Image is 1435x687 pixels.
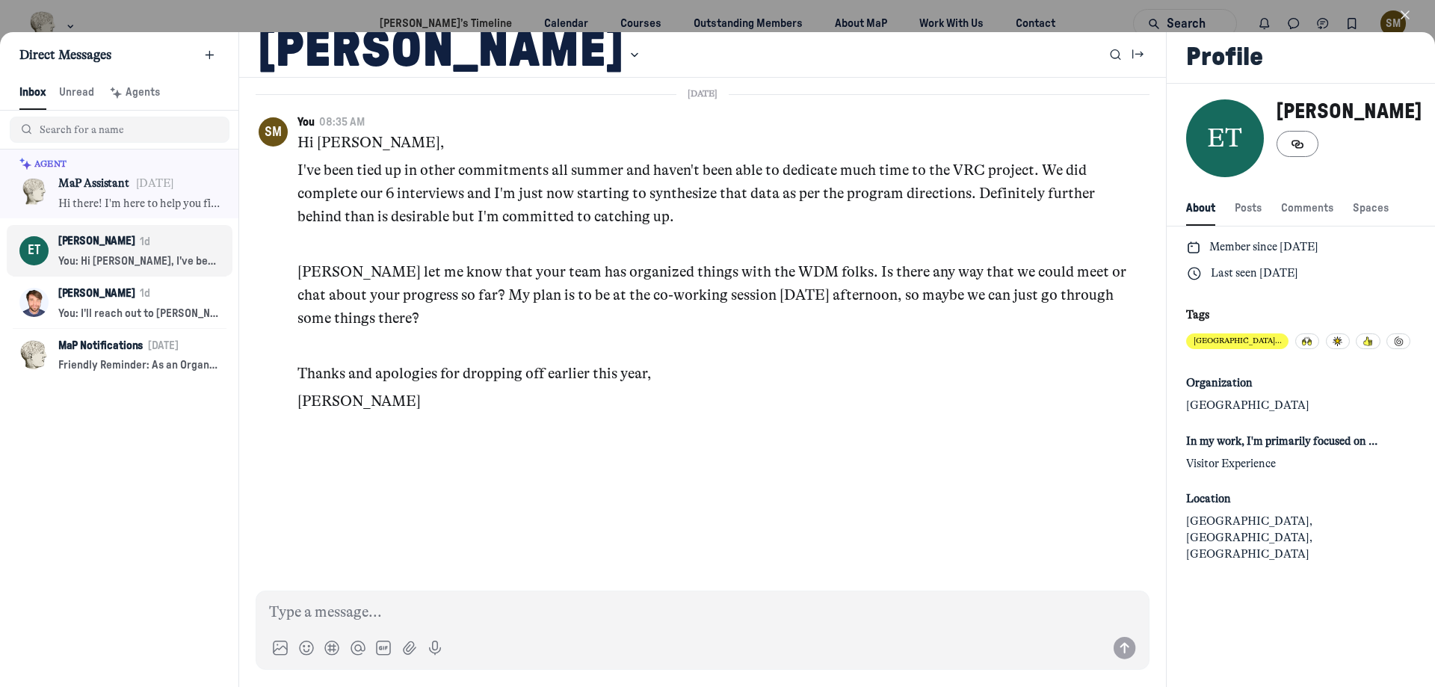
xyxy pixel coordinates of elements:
button: Collapse the railbar [1132,45,1147,66]
p: Hi [PERSON_NAME], [297,132,1134,155]
input: Search for a name [40,122,226,138]
button: Posts [1235,193,1262,225]
p: MaP Notifications [58,338,143,354]
button: Add GIF [372,637,395,659]
button: Copy link to profile [1277,131,1319,157]
p: Member since [DATE] [1209,239,1318,256]
span: [GEOGRAPHIC_DATA] ... [1194,336,1282,345]
button: About [1186,193,1215,225]
button: Link to a post, event, lesson, or space [321,637,343,659]
button: Open Seán MacQueen's profile [259,117,288,147]
button: Inbox [19,78,46,110]
button: Comments [1281,193,1333,225]
button: Attach files [398,637,421,659]
p: You: Hi [PERSON_NAME], I've been tied up in other commitments all summer and haven't been able to... [58,253,220,270]
span: About [1186,200,1215,217]
time: [DATE] [136,176,174,190]
button: 08:35 AM [319,114,365,131]
p: Thanks and apologies for dropping off earlier this year, [297,363,1134,386]
p: Hi there! I'm here to help you find the answers and resources you need. How can I help? [58,196,220,212]
span: Location [1186,491,1231,508]
p: I've been tied up in other commitments all summer and haven't been able to dedicate much time to ... [297,159,1134,228]
button: Add image [269,637,291,659]
time: [DATE] [148,340,179,351]
div: Agents [107,84,159,101]
p: Last seen [DATE] [1211,265,1298,282]
span: [GEOGRAPHIC_DATA] [1186,398,1309,414]
span: Direct Messages [19,47,111,64]
div: ET [19,236,49,265]
p: [PERSON_NAME] [58,286,135,302]
button: You [297,114,315,131]
button: Add image [294,637,317,659]
div: Tags [1186,307,1416,324]
span: Visitor Experience [1186,456,1276,472]
button: New message [200,45,219,64]
h2: Profile [1186,42,1263,73]
span: Posts [1235,200,1262,217]
button: Search messages [1106,45,1126,64]
h3: [PERSON_NAME] [1277,99,1422,124]
div: Unread [59,84,94,101]
time: 1d [140,288,150,299]
p: [PERSON_NAME] let me know that your team has organized things with the WDM folks. Is there any wa... [297,261,1134,330]
button: Spaces [1353,193,1389,225]
span: Organization [1186,375,1253,392]
time: 1d [140,236,150,247]
div: ET [1186,99,1264,177]
div: SM [259,117,288,147]
button: Add mention [347,637,369,659]
button: Record voice message [424,637,446,659]
button: [PERSON_NAME]1dYou: Hi [PERSON_NAME], I've been tied up in other commitments all summer and haven... [7,225,233,277]
button: MaP Notifications[DATE]Friendly Reminder: As an Organizational Member, you're eligible to receive... [7,329,233,381]
h1: [PERSON_NAME] [259,19,623,89]
p: Friendly Reminder: As an Organizational Member, you're eligible to receive $50 off any MaP course... [58,357,220,374]
span: [GEOGRAPHIC_DATA], [GEOGRAPHIC_DATA], [GEOGRAPHIC_DATA] [1186,514,1416,562]
svg: Collapse the railbar [1132,48,1147,63]
span: [DATE] [676,84,729,105]
span: Inbox [19,84,46,101]
p: [PERSON_NAME] [58,233,135,250]
button: Agents [107,78,159,110]
button: Unread [59,78,94,110]
p: MaP Assistant [58,176,129,192]
span: Agent [34,158,67,169]
button: [PERSON_NAME]1dYou: I'll reach out to [PERSON_NAME] - thanks, [PERSON_NAME]! I'll also see about ... [7,277,233,328]
button: Send message [1114,637,1136,659]
span: In my work, I'm primarily focused on … [1186,434,1377,450]
p: You: I'll reach out to [PERSON_NAME] - thanks, [PERSON_NAME]! I'll also see about making it to so... [58,306,220,322]
span: Comments [1281,200,1333,217]
p: [PERSON_NAME] [297,390,1134,413]
span: Spaces [1353,200,1389,217]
